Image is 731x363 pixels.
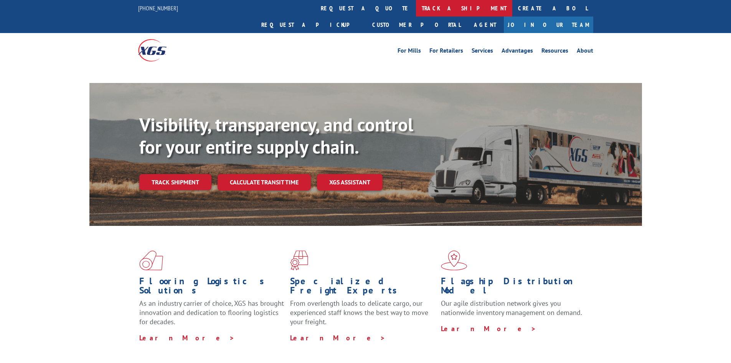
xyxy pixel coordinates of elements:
a: Learn More > [139,333,235,342]
a: Advantages [502,48,533,56]
a: Join Our Team [504,17,593,33]
a: For Mills [398,48,421,56]
a: [PHONE_NUMBER] [138,4,178,12]
h1: Specialized Freight Experts [290,277,435,299]
span: As an industry carrier of choice, XGS has brought innovation and dedication to flooring logistics... [139,299,284,326]
a: Learn More > [441,324,536,333]
p: From overlength loads to delicate cargo, our experienced staff knows the best way to move your fr... [290,299,435,333]
a: Calculate transit time [218,174,311,191]
img: xgs-icon-focused-on-flooring-red [290,250,308,270]
b: Visibility, transparency, and control for your entire supply chain. [139,113,413,159]
img: xgs-icon-total-supply-chain-intelligence-red [139,250,163,270]
a: About [577,48,593,56]
h1: Flagship Distribution Model [441,277,586,299]
span: Our agile distribution network gives you nationwide inventory management on demand. [441,299,582,317]
h1: Flooring Logistics Solutions [139,277,284,299]
a: Request a pickup [256,17,366,33]
img: xgs-icon-flagship-distribution-model-red [441,250,467,270]
a: Resources [541,48,568,56]
a: Agent [466,17,504,33]
a: For Retailers [429,48,463,56]
a: Learn More > [290,333,386,342]
a: Services [472,48,493,56]
a: Track shipment [139,174,211,190]
a: XGS ASSISTANT [317,174,383,191]
a: Customer Portal [366,17,466,33]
